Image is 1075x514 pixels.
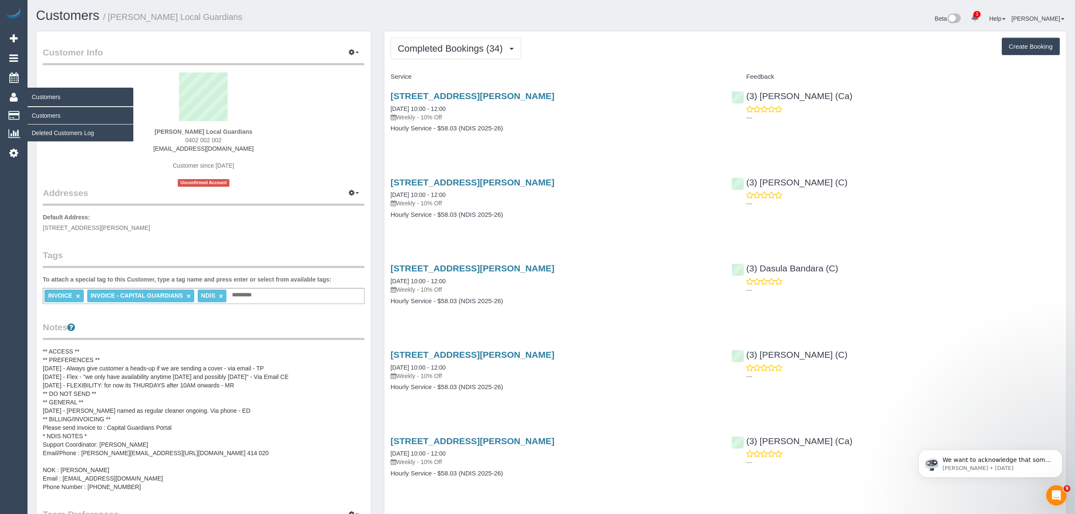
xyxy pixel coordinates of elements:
[1002,38,1060,55] button: Create Booking
[947,14,961,25] img: New interface
[91,292,183,299] span: INVOICE - CAPITAL GUARDIANS
[391,263,554,273] a: [STREET_ADDRESS][PERSON_NAME]
[76,293,80,300] a: ×
[28,124,133,141] a: Deleted Customers Log
[391,384,719,391] h4: Hourly Service - $58.03 (NDIS 2025-26)
[391,38,521,59] button: Completed Bookings (34)
[989,15,1006,22] a: Help
[153,145,254,152] a: [EMAIL_ADDRESS][DOMAIN_NAME]
[398,43,507,54] span: Completed Bookings (34)
[154,128,252,135] strong: [PERSON_NAME] Local Guardians
[391,199,719,207] p: Weekly - 10% Off
[37,25,146,141] span: We want to acknowledge that some users may be experiencing lag or slower performance in our softw...
[1046,485,1067,506] iframe: Intercom live chat
[43,213,90,221] label: Default Address:
[28,107,133,142] ul: Customers
[48,292,72,299] span: INVOICE
[391,458,719,466] p: Weekly - 10% Off
[28,87,133,107] span: Customers
[906,432,1075,491] iframe: Intercom notifications message
[391,91,554,101] a: [STREET_ADDRESS][PERSON_NAME]
[731,436,852,446] a: (3) [PERSON_NAME] (Ca)
[391,436,554,446] a: [STREET_ADDRESS][PERSON_NAME]
[28,107,133,124] a: Customers
[1012,15,1064,22] a: [PERSON_NAME]
[391,364,446,371] a: [DATE] 10:00 - 12:00
[391,73,719,80] h4: Service
[746,113,1060,122] p: ---
[731,91,852,101] a: (3) [PERSON_NAME] (Ca)
[178,179,229,186] span: Unconfirmed Account
[43,46,364,65] legend: Customer Info
[43,249,364,268] legend: Tags
[391,191,446,198] a: [DATE] 10:00 - 12:00
[731,177,847,187] a: (3) [PERSON_NAME] (C)
[103,12,243,22] small: / [PERSON_NAME] Local Guardians
[219,293,223,300] a: ×
[391,450,446,457] a: [DATE] 10:00 - 12:00
[391,278,446,285] a: [DATE] 10:00 - 12:00
[43,224,150,231] span: [STREET_ADDRESS][PERSON_NAME]
[43,347,364,491] pre: ** ACCESS ** ** PREFERENCES ** [DATE] - Always give customer a heads-up if we are sending a cover...
[746,458,1060,467] p: ---
[391,113,719,122] p: Weekly - 10% Off
[391,177,554,187] a: [STREET_ADDRESS][PERSON_NAME]
[731,73,1060,80] h4: Feedback
[187,293,190,300] a: ×
[391,285,719,294] p: Weekly - 10% Off
[967,8,983,27] a: 1
[391,372,719,380] p: Weekly - 10% Off
[391,298,719,305] h4: Hourly Service - $58.03 (NDIS 2025-26)
[36,8,99,23] a: Customers
[43,275,331,284] label: To attach a special tag to this Customer, type a tag name and press enter or select from availabl...
[1064,485,1070,492] span: 9
[43,321,364,340] legend: Notes
[391,470,719,477] h4: Hourly Service - $58.03 (NDIS 2025-26)
[391,211,719,218] h4: Hourly Service - $58.03 (NDIS 2025-26)
[391,350,554,359] a: [STREET_ADDRESS][PERSON_NAME]
[37,33,146,40] p: Message from Ellie, sent 4d ago
[746,199,1060,208] p: ---
[731,350,847,359] a: (3) [PERSON_NAME] (C)
[731,263,838,273] a: (3) Dasula Bandara (C)
[973,11,981,18] span: 1
[201,292,215,299] span: NDIS
[935,15,961,22] a: Beta
[5,8,22,20] img: Automaid Logo
[746,286,1060,294] p: ---
[173,162,234,169] span: Customer since [DATE]
[391,105,446,112] a: [DATE] 10:00 - 12:00
[185,137,222,144] span: 0402 002 002
[746,372,1060,381] p: ---
[391,125,719,132] h4: Hourly Service - $58.03 (NDIS 2025-26)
